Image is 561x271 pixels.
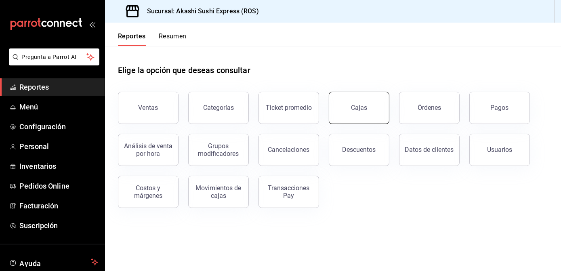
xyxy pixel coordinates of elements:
button: Pregunta a Parrot AI [9,48,99,65]
a: Pregunta a Parrot AI [6,59,99,67]
div: Movimientos de cajas [193,184,244,200]
span: Suscripción [19,220,98,231]
span: Ayuda [19,257,88,267]
div: Grupos modificadores [193,142,244,158]
div: Usuarios [487,146,512,153]
button: Ticket promedio [258,92,319,124]
div: Ticket promedio [266,104,312,111]
button: Datos de clientes [399,134,460,166]
button: Cancelaciones [258,134,319,166]
div: navigation tabs [118,32,187,46]
h3: Sucursal: Akashi Sushi Express (ROS) [141,6,259,16]
span: Personal [19,141,98,152]
button: Usuarios [469,134,530,166]
div: Transacciones Pay [264,184,314,200]
span: Inventarios [19,161,98,172]
span: Pregunta a Parrot AI [22,53,87,61]
div: Ventas [139,104,158,111]
div: Pagos [491,104,509,111]
span: Configuración [19,121,98,132]
button: Reportes [118,32,146,46]
button: Transacciones Pay [258,176,319,208]
button: Análisis de venta por hora [118,134,179,166]
div: Datos de clientes [405,146,454,153]
span: Reportes [19,82,98,92]
span: Pedidos Online [19,181,98,191]
button: Categorías [188,92,249,124]
button: Órdenes [399,92,460,124]
div: Órdenes [418,104,441,111]
button: Movimientos de cajas [188,176,249,208]
div: Costos y márgenes [123,184,173,200]
button: Resumen [159,32,187,46]
button: open_drawer_menu [89,21,95,27]
button: Pagos [469,92,530,124]
button: Ventas [118,92,179,124]
span: Menú [19,101,98,112]
h1: Elige la opción que deseas consultar [118,64,250,76]
button: Costos y márgenes [118,176,179,208]
div: Cajas [351,104,367,111]
div: Cancelaciones [268,146,310,153]
div: Descuentos [342,146,376,153]
div: Categorías [203,104,234,111]
button: Cajas [329,92,389,124]
button: Grupos modificadores [188,134,249,166]
button: Descuentos [329,134,389,166]
span: Facturación [19,200,98,211]
div: Análisis de venta por hora [123,142,173,158]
